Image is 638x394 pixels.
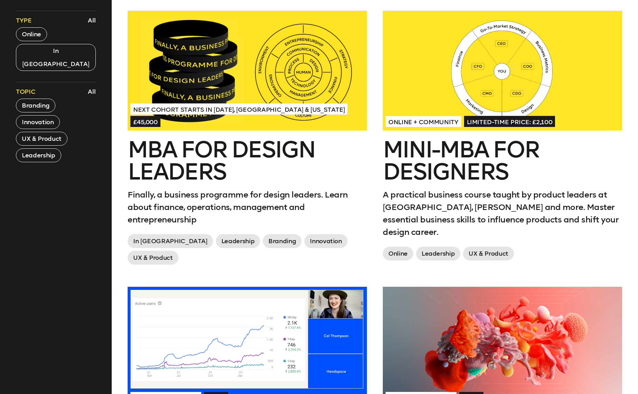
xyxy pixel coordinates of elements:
button: Branding [16,99,55,112]
span: £45,000 [130,116,160,127]
span: Type [16,16,32,25]
span: Next Cohort Starts in [DATE], [GEOGRAPHIC_DATA] & [US_STATE] [130,103,348,114]
a: Online + CommunityLimited-time price: £2,100Mini-MBA for DesignersA practical business course tau... [383,11,622,263]
span: Leadership [216,234,260,248]
button: All [86,15,98,26]
span: Online [383,247,413,260]
h2: Mini-MBA for Designers [383,139,622,183]
span: Innovation [304,234,347,248]
p: Finally, a business programme for design leaders. Learn about finance, operations, management and... [128,189,367,226]
button: In [GEOGRAPHIC_DATA] [16,44,96,71]
a: Next Cohort Starts in [DATE], [GEOGRAPHIC_DATA] & [US_STATE]£45,000MBA for Design LeadersFinally,... [128,11,367,267]
span: Leadership [416,247,460,260]
span: In [GEOGRAPHIC_DATA] [128,234,213,248]
h2: MBA for Design Leaders [128,139,367,183]
span: Topic [16,88,35,96]
span: UX & Product [463,247,514,260]
span: Online + Community [386,116,461,127]
button: UX & Product [16,132,67,146]
span: Limited-time price: £2,100 [464,116,555,127]
button: Online [16,27,47,41]
button: All [86,86,98,98]
button: Leadership [16,148,61,162]
span: Branding [263,234,302,248]
p: A practical business course taught by product leaders at [GEOGRAPHIC_DATA], [PERSON_NAME] and mor... [383,189,622,238]
button: Innovation [16,115,59,129]
span: UX & Product [128,251,178,265]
